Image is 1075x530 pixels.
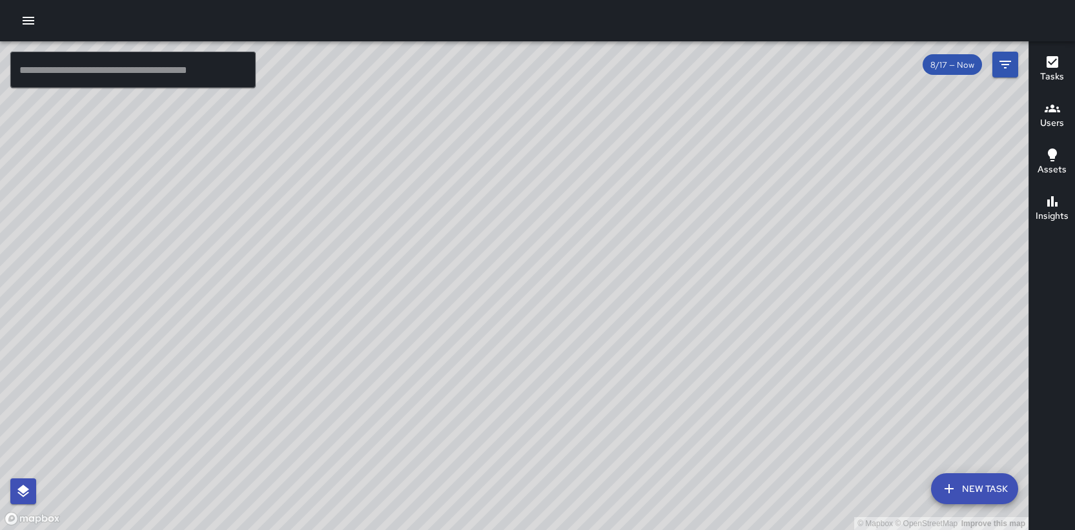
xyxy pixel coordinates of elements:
h6: Assets [1038,163,1067,177]
h6: Tasks [1040,70,1064,84]
span: 8/17 — Now [923,59,982,70]
h6: Users [1040,116,1064,130]
button: New Task [931,473,1018,504]
h6: Insights [1036,209,1069,223]
button: Assets [1029,139,1075,186]
button: Filters [992,52,1018,77]
button: Users [1029,93,1075,139]
button: Insights [1029,186,1075,232]
button: Tasks [1029,46,1075,93]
